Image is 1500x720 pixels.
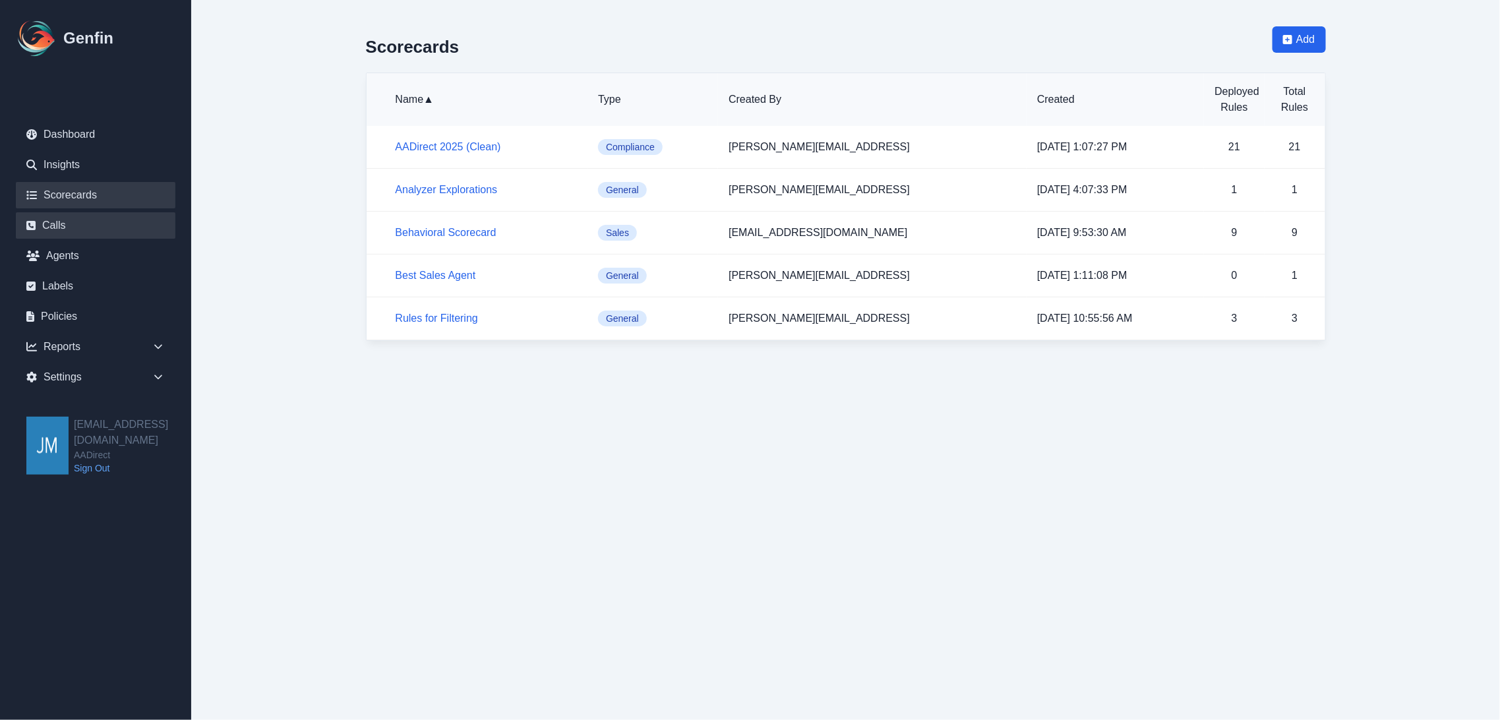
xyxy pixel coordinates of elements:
[598,268,647,284] span: General
[1027,73,1204,126] th: Created
[1037,139,1193,155] p: [DATE] 1:07:27 PM
[1275,139,1315,155] p: 21
[587,73,718,126] th: Type
[1037,268,1193,284] p: [DATE] 1:11:08 PM
[16,243,175,269] a: Agents
[1275,268,1315,284] p: 1
[396,141,501,152] a: AADirect 2025 (Clean)
[26,417,69,475] img: jmendoza@aadirect.com
[1215,182,1254,198] p: 1
[16,334,175,360] div: Reports
[1265,73,1325,126] th: Total Rules
[16,364,175,390] div: Settings
[74,417,191,448] h2: [EMAIL_ADDRESS][DOMAIN_NAME]
[1215,268,1254,284] p: 0
[74,448,191,462] span: AADirect
[729,311,1016,326] p: [PERSON_NAME][EMAIL_ADDRESS]
[718,73,1027,126] th: Created By
[16,17,58,59] img: Logo
[1215,225,1254,241] p: 9
[63,28,113,49] h1: Genfin
[396,270,476,281] a: Best Sales Agent
[1037,225,1193,241] p: [DATE] 9:53:30 AM
[366,37,460,57] h2: Scorecards
[598,311,647,326] span: General
[16,212,175,239] a: Calls
[367,73,588,126] th: Name ▲
[598,182,647,198] span: General
[729,225,1016,241] p: [EMAIL_ADDRESS][DOMAIN_NAME]
[16,182,175,208] a: Scorecards
[16,121,175,148] a: Dashboard
[1037,182,1193,198] p: [DATE] 4:07:33 PM
[598,225,637,241] span: Sales
[396,227,496,238] a: Behavioral Scorecard
[396,184,498,195] a: Analyzer Explorations
[1215,139,1254,155] p: 21
[396,313,478,324] a: Rules for Filtering
[729,182,1016,198] p: [PERSON_NAME][EMAIL_ADDRESS]
[1275,311,1315,326] p: 3
[1275,182,1315,198] p: 1
[74,462,191,475] a: Sign Out
[16,303,175,330] a: Policies
[729,139,1016,155] p: [PERSON_NAME][EMAIL_ADDRESS]
[1296,32,1315,47] span: Add
[729,268,1016,284] p: [PERSON_NAME][EMAIL_ADDRESS]
[16,152,175,178] a: Insights
[598,139,663,155] span: Compliance
[1037,311,1193,326] p: [DATE] 10:55:56 AM
[1215,311,1254,326] p: 3
[1204,73,1265,126] th: Deployed Rules
[16,273,175,299] a: Labels
[1275,225,1315,241] p: 9
[1273,26,1325,73] a: Add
